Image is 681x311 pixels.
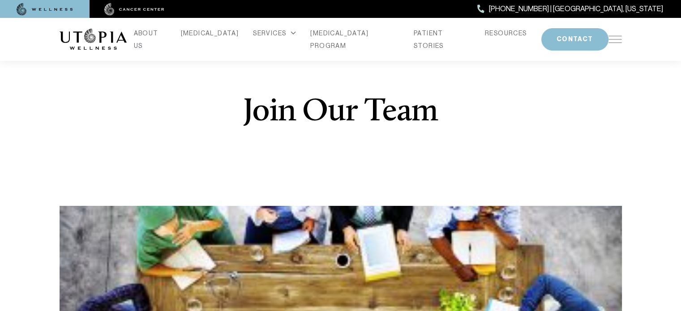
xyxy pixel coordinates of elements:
a: RESOURCES [485,27,527,39]
a: ABOUT US [134,27,167,52]
div: SERVICES [253,27,296,39]
a: [MEDICAL_DATA] PROGRAM [310,27,399,52]
img: icon-hamburger [608,36,622,43]
h1: Join Our Team [243,96,437,128]
img: logo [60,29,127,50]
button: CONTACT [541,28,608,51]
span: [PHONE_NUMBER] | [GEOGRAPHIC_DATA], [US_STATE] [489,3,663,15]
a: [PHONE_NUMBER] | [GEOGRAPHIC_DATA], [US_STATE] [477,3,663,15]
a: [MEDICAL_DATA] [181,27,239,39]
img: wellness [17,3,73,16]
img: cancer center [104,3,164,16]
a: PATIENT STORIES [414,27,471,52]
